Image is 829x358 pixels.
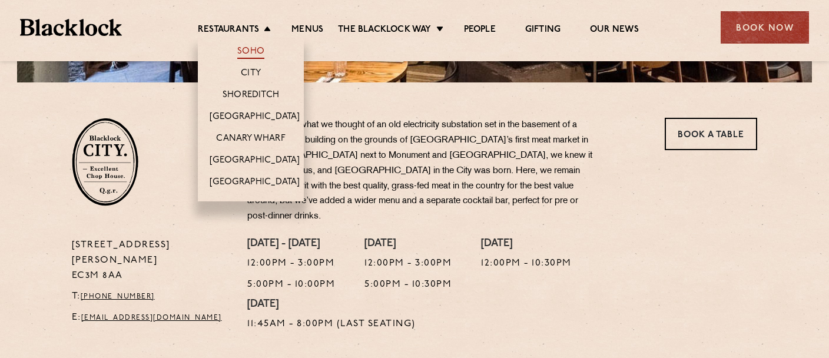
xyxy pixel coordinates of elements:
[247,256,335,271] p: 12:00pm - 3:00pm
[81,314,222,321] a: [EMAIL_ADDRESS][DOMAIN_NAME]
[481,256,572,271] p: 12:00pm - 10:30pm
[210,111,300,124] a: [GEOGRAPHIC_DATA]
[291,24,323,37] a: Menus
[72,289,230,304] p: T:
[247,299,416,311] h4: [DATE]
[72,238,230,284] p: [STREET_ADDRESS][PERSON_NAME] EC3M 8AA
[481,238,572,251] h4: [DATE]
[237,46,264,59] a: Soho
[247,317,416,332] p: 11:45am - 8:00pm (Last Seating)
[338,24,431,37] a: The Blacklock Way
[72,118,138,206] img: City-stamp-default.svg
[364,256,452,271] p: 12:00pm - 3:00pm
[247,118,595,224] p: When asked what we thought of an old electricity substation set in the basement of a Grade II lis...
[198,24,259,37] a: Restaurants
[364,277,452,293] p: 5:00pm - 10:30pm
[72,310,230,326] p: E:
[665,118,757,150] a: Book a Table
[247,238,335,251] h4: [DATE] - [DATE]
[20,19,122,36] img: BL_Textured_Logo-footer-cropped.svg
[81,293,155,300] a: [PHONE_NUMBER]
[464,24,496,37] a: People
[247,277,335,293] p: 5:00pm - 10:00pm
[525,24,561,37] a: Gifting
[223,89,279,102] a: Shoreditch
[590,24,639,37] a: Our News
[216,133,285,146] a: Canary Wharf
[210,155,300,168] a: [GEOGRAPHIC_DATA]
[721,11,809,44] div: Book Now
[364,238,452,251] h4: [DATE]
[210,177,300,190] a: [GEOGRAPHIC_DATA]
[241,68,261,81] a: City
